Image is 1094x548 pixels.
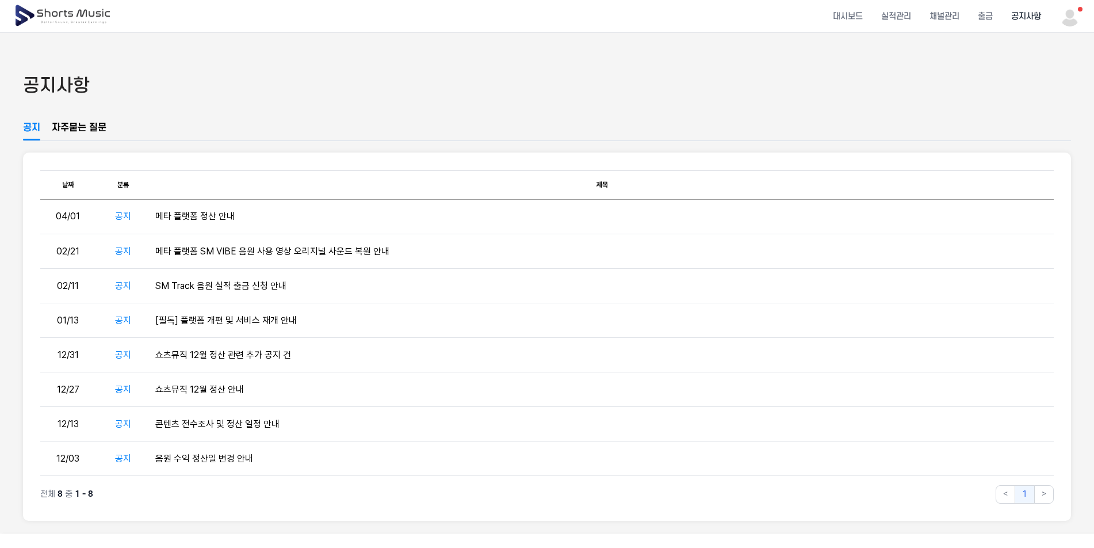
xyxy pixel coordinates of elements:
[23,121,40,140] a: 공지
[151,442,1054,476] td: 음원 수익 정산일 변경 안내
[40,303,95,338] td: 01/13
[1034,485,1054,504] button: >
[151,303,1054,338] td: [필독] 플랫폼 개편 및 서비스 재개 안내
[40,476,1054,504] nav: Table navigation
[151,338,1054,372] td: 쇼츠뮤직 12월 정산 관련 추가 공지 건
[58,489,63,500] span: 8
[40,170,95,199] th: 날짜
[95,407,151,442] td: 공지
[872,1,920,32] a: 실적관리
[40,372,95,407] td: 12/27
[40,234,95,269] td: 02/21
[920,1,969,32] a: 채널관리
[75,489,93,500] span: 1 - 8
[95,338,151,372] td: 공지
[40,442,95,476] td: 12/03
[95,372,151,407] td: 공지
[151,200,1054,234] td: 메타 플랫폼 정산 안내
[52,121,106,140] a: 자주묻는 질문
[40,407,95,442] td: 12/13
[95,269,151,303] td: 공지
[95,200,151,234] td: 공지
[95,303,151,338] td: 공지
[1002,1,1050,32] a: 공지사항
[95,234,151,269] td: 공지
[40,489,93,500] p: 전체 중
[1059,6,1080,26] img: 사용자 이미지
[23,73,90,99] h2: 공지사항
[151,234,1054,269] td: 메타 플랫폼 SM VIBE 음원 사용 영상 오리지널 사운드 복원 안내
[969,1,1002,32] a: 출금
[40,200,95,234] td: 04/01
[151,372,1054,407] td: 쇼츠뮤직 12월 정산 안내
[996,485,1015,504] button: <
[824,1,872,32] a: 대시보드
[151,407,1054,442] td: 콘텐츠 전수조사 및 정산 일정 안내
[151,170,1054,199] th: 제목
[40,338,95,372] td: 12/31
[95,442,151,476] td: 공지
[95,170,151,199] th: 분류
[23,40,37,54] img: 알림 아이콘
[1015,485,1035,504] button: 1
[41,40,304,55] a: 메타 플랫폼 SM VIBE 음원 사용 영상 오리지널 사운드 복원 안내
[40,269,95,303] td: 02/11
[151,269,1054,303] td: SM Track 음원 실적 출금 신청 안내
